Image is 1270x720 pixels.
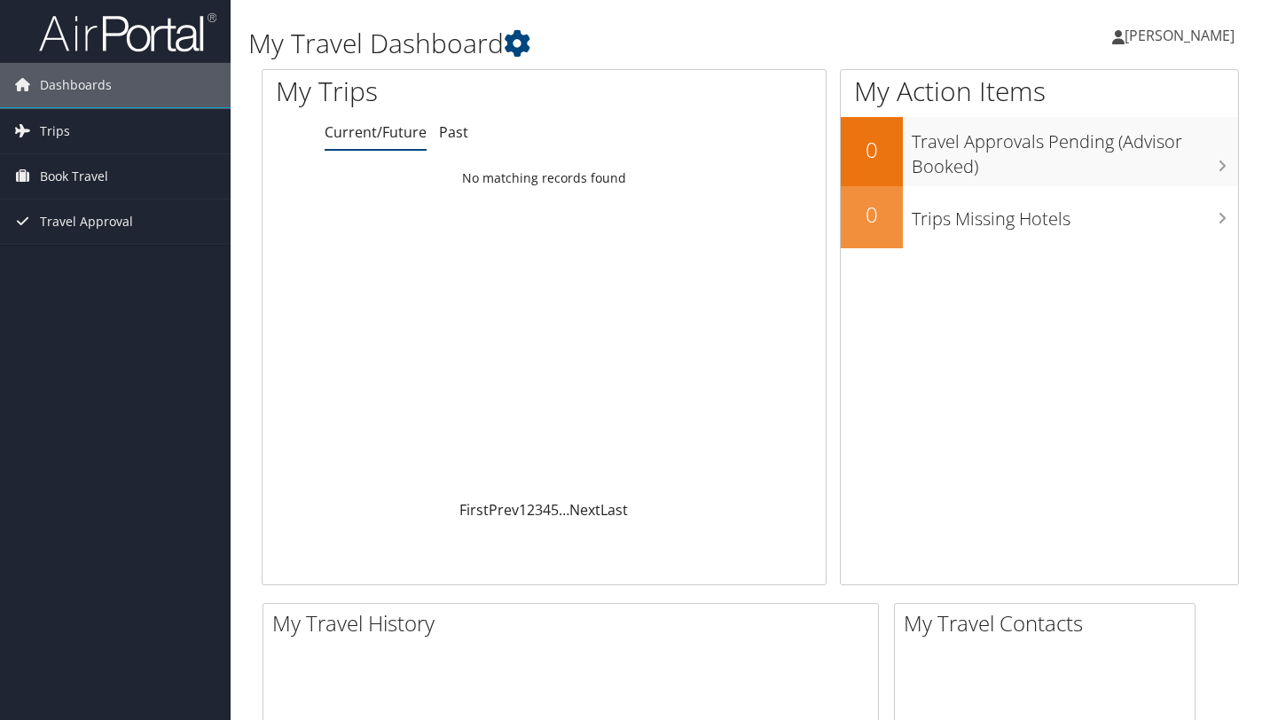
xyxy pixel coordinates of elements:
a: Next [569,500,600,520]
td: No matching records found [263,162,826,194]
a: 1 [519,500,527,520]
span: [PERSON_NAME] [1125,26,1235,45]
a: 4 [543,500,551,520]
a: 0Trips Missing Hotels [841,186,1238,248]
h3: Travel Approvals Pending (Advisor Booked) [912,121,1238,179]
span: Dashboards [40,63,112,107]
a: 3 [535,500,543,520]
span: … [559,500,569,520]
a: 5 [551,500,559,520]
span: Travel Approval [40,200,133,244]
a: Current/Future [325,122,427,142]
h2: 0 [841,200,903,230]
a: First [459,500,489,520]
h1: My Action Items [841,73,1238,110]
span: Book Travel [40,154,108,199]
h1: My Trips [276,73,577,110]
a: Prev [489,500,519,520]
a: 2 [527,500,535,520]
h1: My Travel Dashboard [248,25,918,62]
h2: My Travel History [272,608,878,638]
a: Past [439,122,468,142]
h3: Trips Missing Hotels [912,198,1238,231]
span: Trips [40,109,70,153]
h2: 0 [841,135,903,165]
h2: My Travel Contacts [904,608,1195,638]
a: [PERSON_NAME] [1112,9,1252,62]
a: 0Travel Approvals Pending (Advisor Booked) [841,117,1238,185]
a: Last [600,500,628,520]
img: airportal-logo.png [39,12,216,53]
